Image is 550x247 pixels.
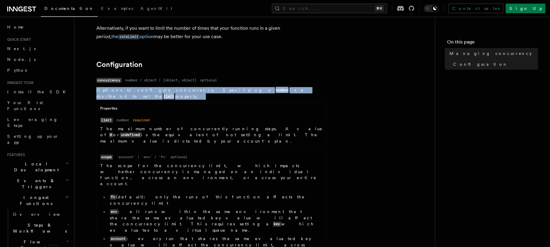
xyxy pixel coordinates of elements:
[119,34,140,39] code: rateLimit
[5,161,65,173] span: Local Development
[137,2,176,16] a: AgentKit
[200,78,217,83] dd: optional
[11,222,67,234] span: Steps & Workflows
[5,114,71,131] a: Leveraging Steps
[273,221,281,227] code: key
[98,2,137,16] a: Examples
[100,118,113,123] code: limit
[449,50,532,56] span: Managing concurrency
[11,220,71,236] button: Steps & Workflows
[120,132,141,137] code: undefined
[7,100,43,111] span: Your first Functions
[110,236,127,241] code: account
[170,155,187,159] dd: optional
[5,65,71,76] a: Python
[375,5,383,11] kbd: ⌘K
[96,78,122,83] code: concurrency
[7,117,58,128] span: Leveraging Steps
[7,134,59,145] span: Setting up your app
[44,6,94,11] span: Documentation
[5,178,65,190] span: Events & Triggers
[111,34,154,39] a: therateLimitoption
[133,118,149,122] dd: required
[5,194,65,206] span: Inngest Functions
[108,209,323,233] li: : all runs within the same environment that share the same evaluated key value will affect the co...
[97,106,326,113] div: Properties
[447,48,538,59] a: Managing concurrency
[116,118,129,122] dd: number
[5,97,71,114] a: Your first Functions
[100,126,323,144] p: The maximum number of concurrently running steps. A value of or is the equivalent of not setting ...
[7,68,29,73] span: Python
[96,24,336,41] p: Alternatively, if you want to limit the number of times that your function runs in a given period...
[101,6,133,11] span: Examples
[5,175,71,192] button: Events & Triggers
[96,87,327,100] p: Options to configure concurrency. Specifying a is a shorthand to set the property.
[5,152,25,157] span: Features
[110,194,116,200] code: fn
[109,132,113,137] code: 0
[448,4,503,13] a: Contact sales
[5,192,71,209] button: Inngest Functions
[5,37,31,42] span: Quick start
[5,54,71,65] a: Node.js
[110,209,118,214] code: env
[506,4,545,13] a: Sign Up
[5,86,71,97] a: Install the SDK
[108,194,323,206] li: (default): only the runs of this function affects the concurrency limit
[424,5,438,12] button: Toggle dark mode
[11,209,71,220] a: Overview
[116,155,167,159] dd: 'account' | 'env' | 'fn'
[100,155,113,160] code: scope
[447,38,538,48] h4: On this page
[5,22,71,32] a: Home
[140,6,172,11] span: AgentKit
[13,212,75,217] span: Overview
[7,46,36,51] span: Next.js
[7,57,36,62] span: Node.js
[125,78,197,83] dd: number | object | [object, object]
[453,61,508,67] span: Configuration
[163,94,175,99] code: limit
[5,43,71,54] a: Next.js
[100,163,323,187] p: The scope for the concurrency limit, which impacts whether concurrency is managed on an individua...
[7,24,24,30] span: Home
[41,2,98,17] a: Documentation
[7,89,69,94] span: Install the SDK
[5,131,71,148] a: Setting up your app
[5,158,71,175] button: Local Development
[275,88,290,93] code: number
[272,4,387,13] button: Search...⌘K
[96,60,143,69] a: Configuration
[5,80,34,85] span: Inngest tour
[451,59,538,70] a: Configuration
